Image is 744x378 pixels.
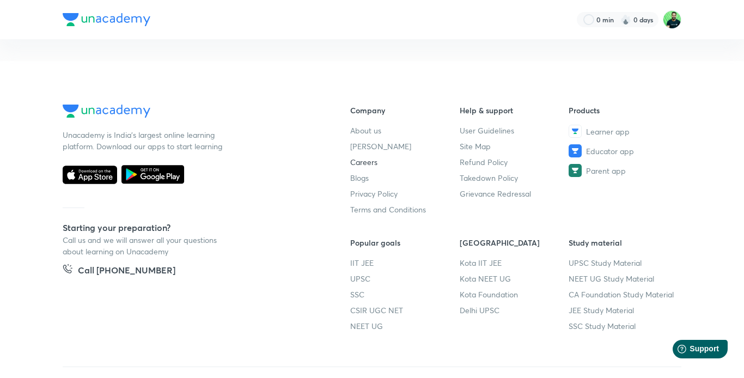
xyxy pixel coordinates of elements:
a: [PERSON_NAME] [350,141,460,152]
h5: Call [PHONE_NUMBER] [78,264,175,279]
a: Takedown Policy [460,172,569,184]
a: JEE Study Material [569,304,678,316]
a: CA Foundation Study Material [569,289,678,300]
a: Learner app [569,125,678,138]
a: IIT JEE [350,257,460,269]
a: Delhi UPSC [460,304,569,316]
img: Parent app [569,164,582,177]
h6: Study material [569,237,678,248]
p: Unacademy is India’s largest online learning platform. Download our apps to start learning [63,129,226,152]
h6: Company [350,105,460,116]
a: User Guidelines [460,125,569,136]
span: Educator app [586,145,634,157]
a: Kota Foundation [460,289,569,300]
a: Site Map [460,141,569,152]
img: Learner app [569,125,582,138]
a: NEET UG [350,320,460,332]
a: SSC Study Material [569,320,678,332]
span: Careers [350,156,377,168]
a: Company Logo [63,105,315,120]
a: Kota NEET UG [460,273,569,284]
a: Careers [350,156,460,168]
h6: [GEOGRAPHIC_DATA] [460,237,569,248]
img: Educator app [569,144,582,157]
a: UPSC [350,273,460,284]
span: Parent app [586,165,626,176]
a: Privacy Policy [350,188,460,199]
h6: Products [569,105,678,116]
a: Refund Policy [460,156,569,168]
a: UPSC Study Material [569,257,678,269]
iframe: Help widget launcher [647,336,732,366]
a: Educator app [569,144,678,157]
a: NEET UG Study Material [569,273,678,284]
a: Parent app [569,164,678,177]
a: Terms and Conditions [350,204,460,215]
a: About us [350,125,460,136]
span: Learner app [586,126,630,137]
h6: Popular goals [350,237,460,248]
p: Call us and we will answer all your questions about learning on Unacademy [63,234,226,257]
h6: Help & support [460,105,569,116]
h5: Starting your preparation? [63,221,315,234]
a: CSIR UGC NET [350,304,460,316]
a: Blogs [350,172,460,184]
img: streak [620,14,631,25]
a: SSC [350,289,460,300]
a: Kota IIT JEE [460,257,569,269]
img: Shantam Gupta [663,10,681,29]
img: Company Logo [63,105,150,118]
img: Company Logo [63,13,150,26]
a: Call [PHONE_NUMBER] [63,264,175,279]
a: Grievance Redressal [460,188,569,199]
